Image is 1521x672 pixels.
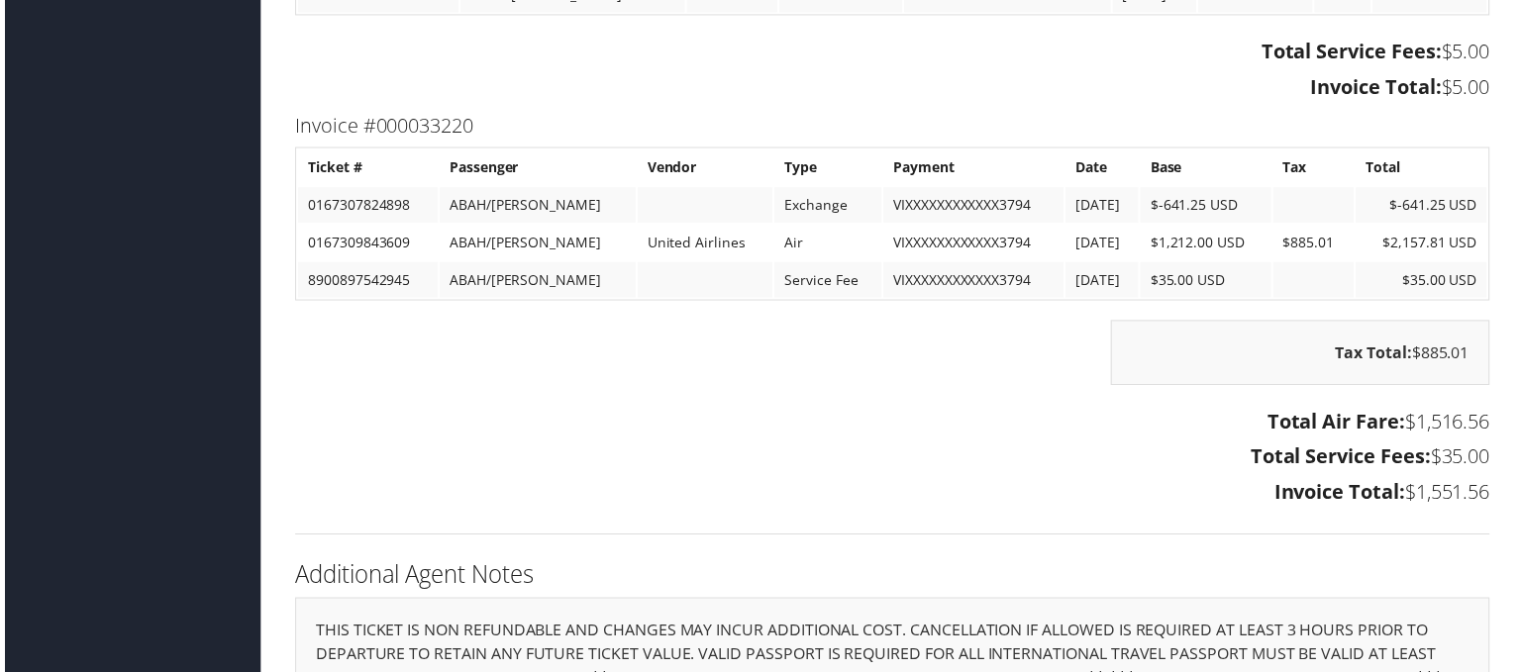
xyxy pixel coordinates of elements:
td: $-641.25 USD [1143,189,1274,225]
td: $1,212.00 USD [1143,227,1274,262]
h3: $1,551.56 [292,482,1494,510]
strong: Total Air Fare: [1270,411,1409,437]
strong: Invoice Total: [1277,482,1409,509]
td: 0167307824898 [295,189,436,225]
td: VIXXXXXXXXXXXX3794 [884,227,1065,262]
th: Tax [1276,151,1358,187]
th: Type [774,151,882,187]
td: VIXXXXXXXXXXXX3794 [884,264,1065,300]
td: Exchange [774,189,882,225]
td: Service Fee [774,264,882,300]
td: $2,157.81 USD [1360,227,1491,262]
td: 8900897542945 [295,264,436,300]
td: VIXXXXXXXXXXXX3794 [884,189,1065,225]
th: Ticket # [295,151,436,187]
h3: $1,516.56 [292,411,1494,438]
td: ABAH/[PERSON_NAME] [438,264,635,300]
td: [DATE] [1067,227,1141,262]
td: ABAH/[PERSON_NAME] [438,189,635,225]
h2: Additional Agent Notes [292,561,1494,595]
strong: Tax Total: [1339,344,1416,366]
th: Base [1143,151,1274,187]
th: Total [1360,151,1491,187]
th: Payment [884,151,1065,187]
th: Date [1067,151,1141,187]
strong: Total Service Fees: [1265,39,1446,65]
td: 0167309843609 [295,227,436,262]
td: $35.00 USD [1143,264,1274,300]
h3: $35.00 [292,446,1494,474]
td: $885.01 [1276,227,1358,262]
h3: $5.00 [292,74,1494,102]
td: $35.00 USD [1360,264,1491,300]
div: $885.01 [1113,323,1494,388]
th: Vendor [637,151,772,187]
strong: Total Service Fees: [1254,446,1435,473]
h3: Invoice #000033220 [292,113,1494,141]
td: United Airlines [637,227,772,262]
td: Air [774,227,882,262]
h3: $5.00 [292,39,1494,66]
td: $-641.25 USD [1360,189,1491,225]
td: [DATE] [1067,264,1141,300]
strong: Invoice Total: [1314,74,1446,101]
td: ABAH/[PERSON_NAME] [438,227,635,262]
th: Passenger [438,151,635,187]
td: [DATE] [1067,189,1141,225]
